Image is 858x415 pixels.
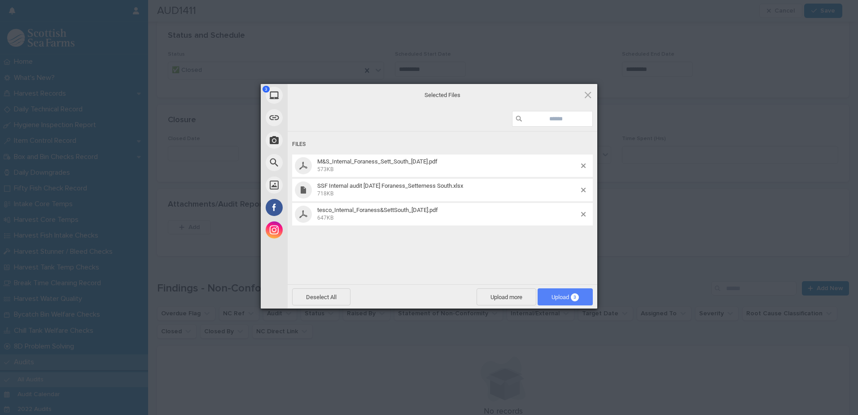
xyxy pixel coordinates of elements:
[261,106,368,129] div: Link (URL)
[261,196,368,219] div: Facebook
[315,158,581,173] span: M&S_Internal_Foraness_Sett_South_15.05.2025.pdf
[261,174,368,196] div: Unsplash
[263,86,270,93] span: 3
[583,90,593,100] span: Click here or hit ESC to close picker
[538,288,593,305] span: Upload
[261,84,368,106] div: My Device
[315,207,581,221] span: tesco_Internal_Foraness&SettSouth_15.05.25.pdf
[317,158,438,165] span: M&S_Internal_Foraness_Sett_South_[DATE].pdf
[261,219,368,241] div: Instagram
[317,215,333,221] span: 647KB
[552,294,579,300] span: Upload
[261,129,368,151] div: Take Photo
[292,136,593,153] div: Files
[292,288,350,305] span: Deselect All
[261,151,368,174] div: Web Search
[317,182,463,189] span: SSF Internal audit [DATE] Foraness_Setterness South.xlsx
[353,91,532,99] span: Selected Files
[315,182,581,197] span: SSF Internal audit 15.05.2025 Foraness_Setterness South.xlsx
[317,166,333,172] span: 573KB
[317,190,333,197] span: 718KB
[317,207,438,213] span: tesco_Internal_Foraness&SettSouth_[DATE].pdf
[571,293,579,301] span: 3
[477,288,536,305] span: Upload more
